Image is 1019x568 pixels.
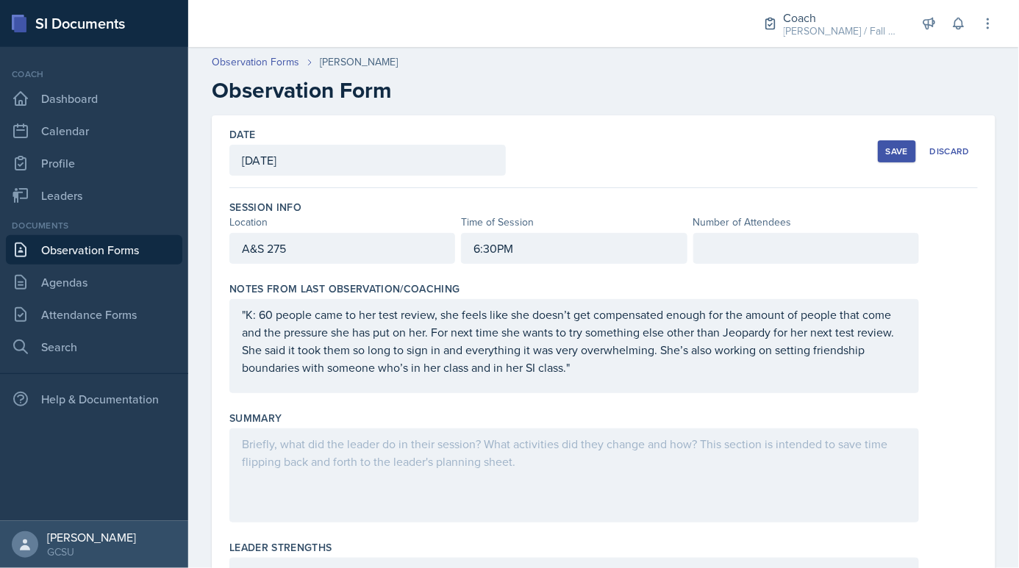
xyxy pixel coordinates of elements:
a: Dashboard [6,84,182,113]
div: Help & Documentation [6,384,182,414]
a: Observation Forms [212,54,299,70]
div: Coach [784,9,901,26]
div: Number of Attendees [693,215,919,230]
div: [PERSON_NAME] / Fall 2025 [784,24,901,39]
a: Agendas [6,267,182,297]
label: Session Info [229,200,301,215]
label: Summary [229,411,282,425]
label: Date [229,127,255,142]
button: Discard [922,140,978,162]
div: Location [229,215,455,230]
div: [PERSON_NAME] [47,530,136,544]
label: Notes From Last Observation/Coaching [229,281,460,296]
div: Documents [6,219,182,232]
a: Leaders [6,181,182,210]
a: Calendar [6,116,182,145]
div: Time of Session [461,215,687,230]
p: "K: 60 people came to her test review, she feels like she doesn’t get compensated enough for the ... [242,306,907,376]
p: A&S 275 [242,240,443,257]
a: Search [6,332,182,362]
div: GCSU [47,544,136,559]
a: Attendance Forms [6,300,182,329]
div: [PERSON_NAME] [320,54,398,70]
p: 6:30PM [473,240,674,257]
div: Discard [930,145,970,157]
h2: Observation Form [212,77,995,104]
div: Coach [6,68,182,81]
a: Profile [6,148,182,178]
a: Observation Forms [6,235,182,265]
button: Save [878,140,916,162]
label: Leader Strengths [229,540,332,555]
div: Save [886,145,908,157]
